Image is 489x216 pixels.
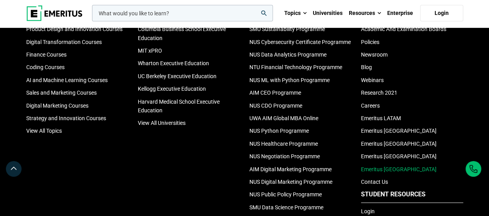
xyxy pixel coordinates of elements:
[26,103,88,109] a: Digital Marketing Courses
[249,64,342,70] a: NTU Financial Technology Programme
[361,179,388,185] a: Contact Us
[92,5,273,22] input: woocommerce-product-search-field-0
[138,73,217,79] a: UC Berkeley Executive Education
[249,90,301,96] a: AIM CEO Programme
[26,64,65,70] a: Coding Courses
[249,191,322,198] a: NUS Public Policy Programme
[138,86,206,92] a: Kellogg Executive Education
[138,48,162,54] a: MIT xPRO
[361,103,380,109] a: Careers
[138,60,209,66] a: Wharton Executive Education
[138,99,220,113] a: Harvard Medical School Executive Education
[249,153,320,159] a: NUS Negotiation Programme
[361,208,375,214] a: Login
[361,115,401,121] a: Emeritus LATAM
[26,90,97,96] a: Sales and Marketing Courses
[249,51,327,58] a: NUS Data Analytics Programme
[138,120,186,126] a: View All Universities
[249,115,318,121] a: UWA AIM Global MBA Online
[26,128,62,134] a: View All Topics
[26,39,102,45] a: Digital Transformation Courses
[361,39,379,45] a: Policies
[249,128,309,134] a: NUS Python Programme
[361,51,388,58] a: Newsroom
[361,128,437,134] a: Emeritus [GEOGRAPHIC_DATA]
[26,51,67,58] a: Finance Courses
[361,26,446,32] a: Academic And Examination Boards
[249,141,318,147] a: NUS Healthcare Programme
[249,77,330,83] a: NUS ML with Python Programme
[249,26,325,32] a: SMU Sustainability Programme
[26,115,106,121] a: Strategy and Innovation Courses
[361,153,437,159] a: Emeritus [GEOGRAPHIC_DATA]
[361,77,384,83] a: Webinars
[249,103,302,109] a: NUS CDO Programme
[249,39,351,45] a: NUS Cybersecurity Certificate Programme
[249,204,323,211] a: SMU Data Science Programme
[361,141,437,147] a: Emeritus [GEOGRAPHIC_DATA]
[249,179,332,185] a: NUS Digital Marketing Programme
[420,5,463,22] a: Login
[249,166,332,172] a: AIM Digital Marketing Programme
[361,90,397,96] a: Research 2021
[26,26,123,32] a: Product Design and Innovation Courses
[361,166,437,172] a: Emeritus [GEOGRAPHIC_DATA]
[361,64,372,70] a: Blog
[26,77,108,83] a: AI and Machine Learning Courses
[138,26,226,41] a: Columbia Business School Executive Education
